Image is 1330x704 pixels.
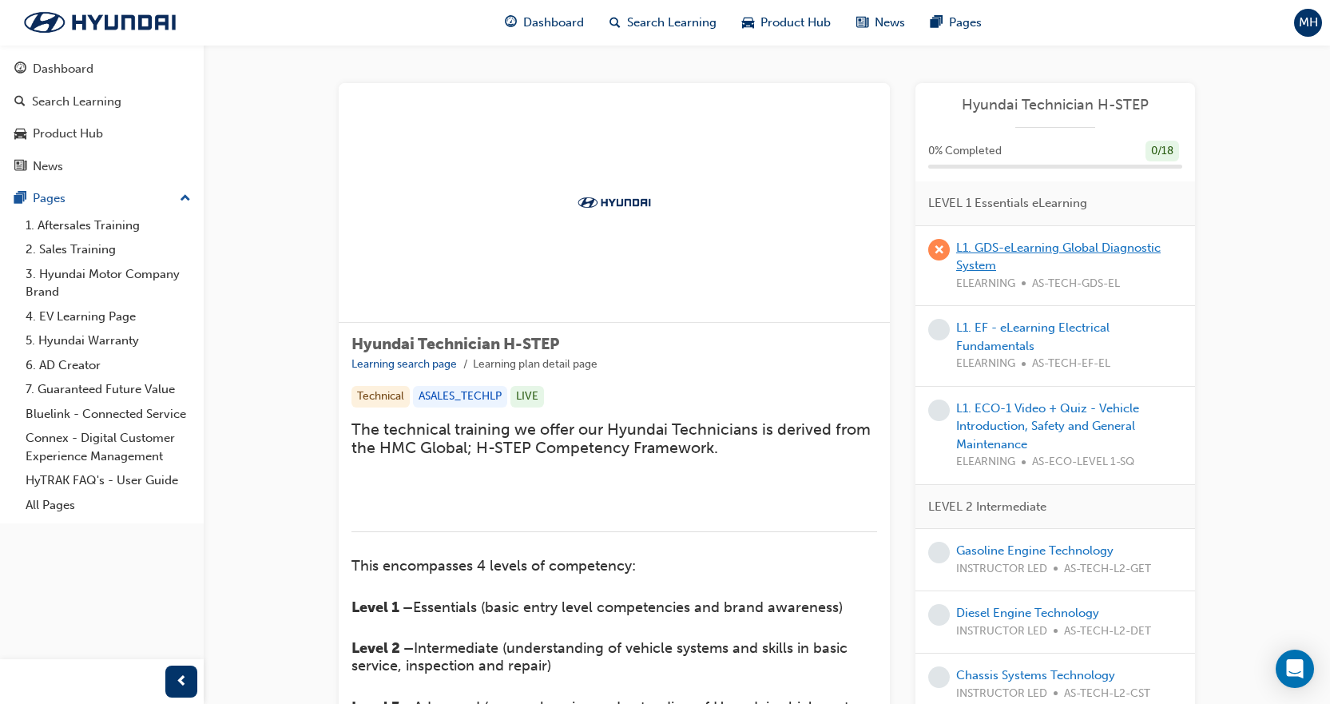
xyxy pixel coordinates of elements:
[1064,685,1150,703] span: AS-TECH-L2-CST
[844,6,918,39] a: news-iconNews
[956,560,1047,579] span: INSTRUCTOR LED
[956,453,1015,471] span: ELEARNING
[473,356,598,374] li: Learning plan detail page
[19,328,197,353] a: 5. Hyundai Warranty
[1032,453,1134,471] span: AS-ECO-LEVEL 1-SQ
[413,599,843,616] span: Essentials (basic entry level competencies and brand awareness)
[856,13,868,33] span: news-icon
[14,62,26,77] span: guage-icon
[19,493,197,518] a: All Pages
[6,54,197,84] a: Dashboard
[32,93,121,111] div: Search Learning
[6,152,197,181] a: News
[928,542,950,563] span: learningRecordVerb_NONE-icon
[8,6,192,39] img: Trak
[19,377,197,402] a: 7. Guaranteed Future Value
[351,386,410,408] div: Technical
[1032,355,1110,373] span: AS-TECH-EF-EL
[609,13,621,33] span: search-icon
[6,87,197,117] a: Search Learning
[1064,622,1151,641] span: AS-TECH-L2-DET
[570,194,658,210] img: Trak
[19,468,197,493] a: HyTRAK FAQ's - User Guide
[14,160,26,174] span: news-icon
[14,95,26,109] span: search-icon
[19,304,197,329] a: 4. EV Learning Page
[760,14,831,32] span: Product Hub
[6,184,197,213] button: Pages
[351,335,559,353] span: Hyundai Technician H-STEP
[928,604,950,626] span: learningRecordVerb_NONE-icon
[6,51,197,184] button: DashboardSearch LearningProduct HubNews
[729,6,844,39] a: car-iconProduct Hub
[14,127,26,141] span: car-icon
[33,60,93,78] div: Dashboard
[1276,650,1314,688] div: Open Intercom Messenger
[523,14,584,32] span: Dashboard
[33,125,103,143] div: Product Hub
[931,13,943,33] span: pages-icon
[956,622,1047,641] span: INSTRUCTOR LED
[597,6,729,39] a: search-iconSearch Learning
[19,213,197,238] a: 1. Aftersales Training
[928,194,1087,213] span: LEVEL 1 Essentials eLearning
[14,192,26,206] span: pages-icon
[1145,141,1179,162] div: 0 / 18
[928,319,950,340] span: learningRecordVerb_NONE-icon
[1299,14,1318,32] span: MH
[19,262,197,304] a: 3. Hyundai Motor Company Brand
[510,386,544,408] div: LIVE
[956,401,1139,451] a: L1. ECO-1 Video + Quiz - Vehicle Introduction, Safety and General Maintenance
[33,157,63,176] div: News
[627,14,717,32] span: Search Learning
[956,606,1099,620] a: Diesel Engine Technology
[176,672,188,692] span: prev-icon
[1064,560,1151,579] span: AS-TECH-L2-GET
[413,386,507,408] div: ASALES_TECHLP
[956,320,1110,353] a: L1. EF - eLearning Electrical Fundamentals
[6,119,197,149] a: Product Hub
[19,353,197,378] a: 6. AD Creator
[505,13,517,33] span: guage-icon
[19,237,197,262] a: 2. Sales Training
[351,357,457,371] a: Learning search page
[928,239,950,261] span: learningRecordVerb_FAIL-icon
[351,420,875,457] span: The technical training we offer our Hyundai Technicians is derived from the HMC Global; H-STEP Co...
[180,189,191,209] span: up-icon
[956,685,1047,703] span: INSTRUCTOR LED
[949,14,982,32] span: Pages
[918,6,995,39] a: pages-iconPages
[956,275,1015,293] span: ELEARNING
[956,241,1161,273] a: L1. GDS-eLearning Global Diagnostic System
[492,6,597,39] a: guage-iconDashboard
[351,557,636,575] span: This encompasses 4 levels of competency:
[19,426,197,468] a: Connex - Digital Customer Experience Management
[928,666,950,688] span: learningRecordVerb_NONE-icon
[1032,275,1120,293] span: AS-TECH-GDS-EL
[956,355,1015,373] span: ELEARNING
[928,498,1046,516] span: LEVEL 2 Intermediate
[956,668,1115,682] a: Chassis Systems Technology
[33,189,66,208] div: Pages
[742,13,754,33] span: car-icon
[928,400,950,421] span: learningRecordVerb_NONE-icon
[928,142,1002,161] span: 0 % Completed
[1294,9,1322,37] button: MH
[875,14,905,32] span: News
[956,543,1114,558] a: Gasoline Engine Technology
[19,402,197,427] a: Bluelink - Connected Service
[351,639,852,674] span: Intermediate (understanding of vehicle systems and skills in basic service, inspection and repair)
[351,599,413,616] span: Level 1 –
[351,639,414,657] span: Level 2 –
[928,96,1182,114] a: Hyundai Technician H-STEP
